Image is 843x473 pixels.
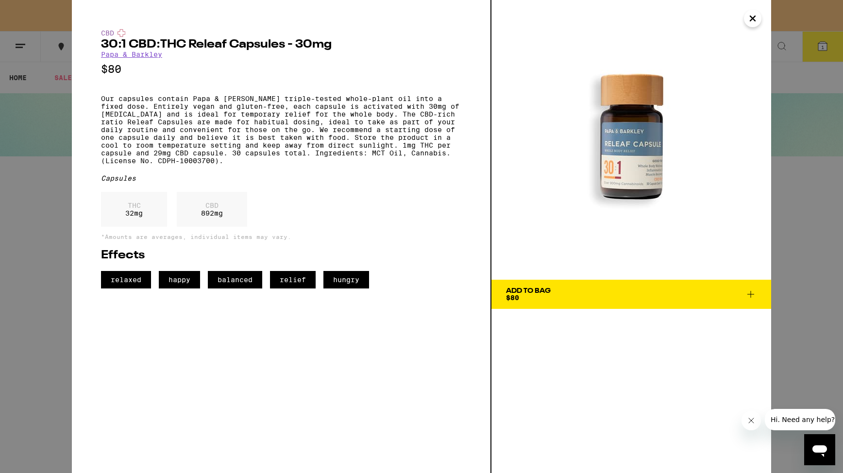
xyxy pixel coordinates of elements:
[101,250,461,261] h2: Effects
[323,271,369,288] span: hungry
[270,271,316,288] span: relief
[506,294,519,302] span: $80
[118,29,125,37] img: cbdColor.svg
[765,409,835,430] iframe: Message from company
[201,202,223,209] p: CBD
[101,271,151,288] span: relaxed
[101,192,167,227] div: 32 mg
[101,174,461,182] div: Capsules
[208,271,262,288] span: balanced
[804,434,835,465] iframe: Button to launch messaging window
[506,287,551,294] div: Add To Bag
[742,411,761,430] iframe: Close message
[744,10,761,27] button: Close
[101,234,461,240] p: *Amounts are averages, individual items may vary.
[101,29,461,37] div: CBD
[101,63,461,75] p: $80
[101,95,461,165] p: Our capsules contain Papa & [PERSON_NAME] triple-tested whole-plant oil into a fixed dose. Entire...
[177,192,247,227] div: 892 mg
[491,280,771,309] button: Add To Bag$80
[159,271,200,288] span: happy
[101,51,162,58] a: Papa & Barkley
[101,39,461,51] h2: 30:1 CBD:THC Releaf Capsules - 30mg
[125,202,143,209] p: THC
